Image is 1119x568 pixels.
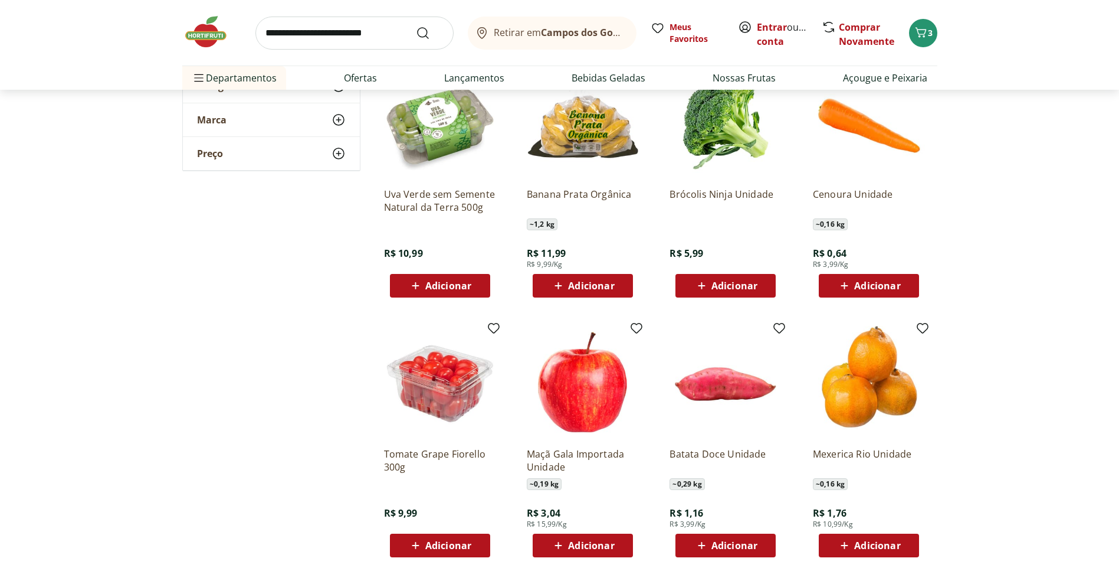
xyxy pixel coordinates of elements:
[192,64,206,92] button: Menu
[813,260,849,269] span: R$ 3,99/Kg
[843,71,927,85] a: Açougue e Peixaria
[813,218,848,230] span: ~ 0,16 kg
[675,274,776,298] button: Adicionar
[425,281,471,290] span: Adicionar
[757,20,809,48] span: ou
[390,274,490,298] button: Adicionar
[819,534,919,557] button: Adicionar
[444,71,504,85] a: Lançamentos
[670,507,703,520] span: R$ 1,16
[183,103,360,136] button: Marca
[713,71,776,85] a: Nossas Frutas
[813,188,925,214] a: Cenoura Unidade
[255,17,454,50] input: search
[390,534,490,557] button: Adicionar
[813,326,925,438] img: Mexerica Rio Unidade
[533,274,633,298] button: Adicionar
[192,64,277,92] span: Departamentos
[384,448,496,474] a: Tomate Grape Fiorello 300g
[670,188,782,214] a: Brócolis Ninja Unidade
[468,17,636,50] button: Retirar emCampos dos Goytacazes/[GEOGRAPHIC_DATA]
[568,281,614,290] span: Adicionar
[533,534,633,557] button: Adicionar
[384,188,496,214] a: Uva Verde sem Semente Natural da Terra 500g
[675,534,776,557] button: Adicionar
[813,448,925,474] a: Mexerica Rio Unidade
[839,21,894,48] a: Comprar Novamente
[711,281,757,290] span: Adicionar
[670,66,782,178] img: Brócolis Ninja Unidade
[813,520,853,529] span: R$ 10,99/Kg
[494,27,624,38] span: Retirar em
[384,247,423,260] span: R$ 10,99
[541,26,755,39] b: Campos dos Goytacazes/[GEOGRAPHIC_DATA]
[572,71,645,85] a: Bebidas Geladas
[384,326,496,438] img: Tomate Grape Fiorello 300g
[344,71,377,85] a: Ofertas
[813,507,846,520] span: R$ 1,76
[527,507,560,520] span: R$ 3,04
[670,520,705,529] span: R$ 3,99/Kg
[670,326,782,438] img: Batata Doce Unidade
[527,66,639,178] img: Banana Prata Orgânica
[527,260,563,269] span: R$ 9,99/Kg
[527,326,639,438] img: Maçã Gala Importada Unidade
[197,114,227,126] span: Marca
[197,148,223,159] span: Preço
[813,247,846,260] span: R$ 0,64
[928,27,933,38] span: 3
[854,541,900,550] span: Adicionar
[819,274,919,298] button: Adicionar
[183,137,360,170] button: Preço
[527,218,557,230] span: ~ 1,2 kg
[568,541,614,550] span: Adicionar
[757,21,822,48] a: Criar conta
[757,21,787,34] a: Entrar
[909,19,937,47] button: Carrinho
[670,478,704,490] span: ~ 0,29 kg
[670,21,724,45] span: Meus Favoritos
[416,26,444,40] button: Submit Search
[182,14,241,50] img: Hortifruti
[670,448,782,474] a: Batata Doce Unidade
[711,541,757,550] span: Adicionar
[425,541,471,550] span: Adicionar
[384,66,496,178] img: Uva Verde sem Semente Natural da Terra 500g
[670,247,703,260] span: R$ 5,99
[527,520,567,529] span: R$ 15,99/Kg
[813,66,925,178] img: Cenoura Unidade
[527,247,566,260] span: R$ 11,99
[384,507,418,520] span: R$ 9,99
[813,478,848,490] span: ~ 0,16 kg
[527,448,639,474] a: Maçã Gala Importada Unidade
[854,281,900,290] span: Adicionar
[527,188,639,214] a: Banana Prata Orgânica
[651,21,724,45] a: Meus Favoritos
[527,478,562,490] span: ~ 0,19 kg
